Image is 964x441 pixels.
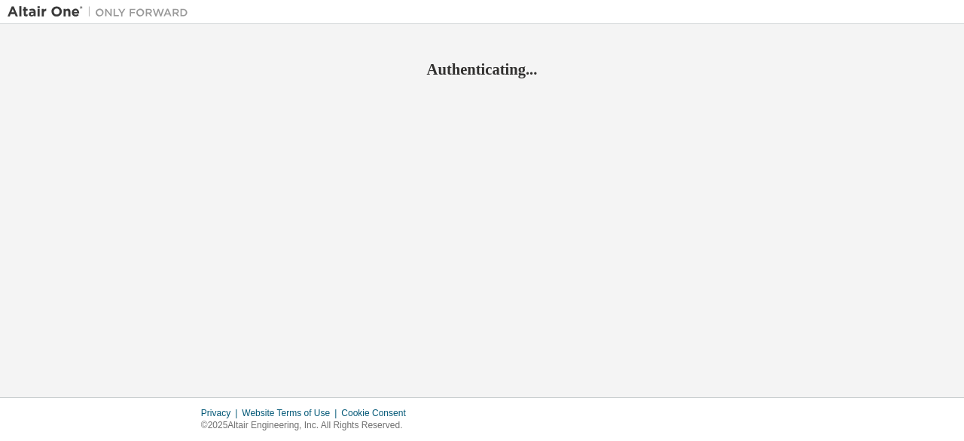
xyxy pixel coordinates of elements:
div: Privacy [201,407,242,419]
p: © 2025 Altair Engineering, Inc. All Rights Reserved. [201,419,415,432]
div: Website Terms of Use [242,407,341,419]
div: Cookie Consent [341,407,414,419]
img: Altair One [8,5,196,20]
h2: Authenticating... [8,60,956,79]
